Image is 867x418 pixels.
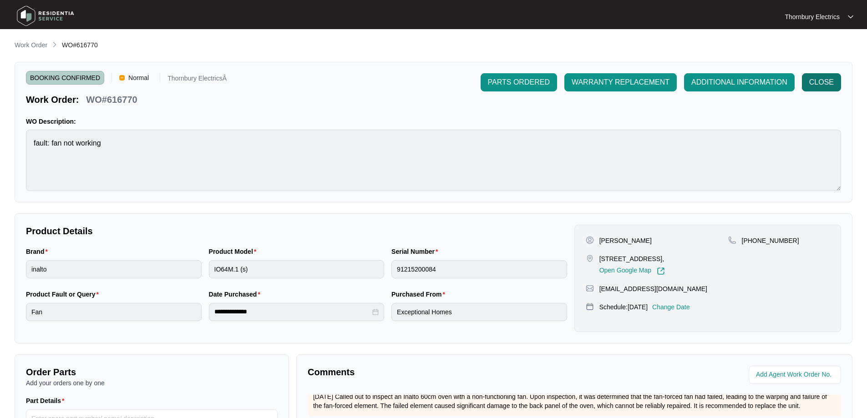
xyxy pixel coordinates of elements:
img: map-pin [586,302,594,311]
input: Add Agent Work Order No. [756,369,836,380]
p: Add your orders one by one [26,378,278,388]
textarea: fault: fan not working [26,130,841,191]
p: [DATE] Called out to inspect an Inalto 60cm oven with a non-functioning fan. Upon inspection, it ... [313,392,836,410]
a: Open Google Map [599,267,665,275]
input: Product Model [209,260,385,278]
p: Work Order: [26,93,79,106]
input: Purchased From [391,303,567,321]
p: Product Details [26,225,567,237]
img: chevron-right [51,41,58,48]
span: PARTS ORDERED [488,77,550,88]
img: dropdown arrow [848,15,853,19]
input: Date Purchased [214,307,371,317]
p: [PERSON_NAME] [599,236,652,245]
p: WO Description: [26,117,841,126]
p: Thornbury Electrics [785,12,840,21]
img: residentia service logo [14,2,77,30]
span: WARRANTY REPLACEMENT [572,77,669,88]
input: Brand [26,260,202,278]
button: CLOSE [802,73,841,91]
button: PARTS ORDERED [481,73,557,91]
p: Thornbury ElectricsÂ [167,75,227,85]
img: Link-External [657,267,665,275]
img: map-pin [586,254,594,262]
input: Serial Number [391,260,567,278]
span: ADDITIONAL INFORMATION [691,77,787,88]
button: ADDITIONAL INFORMATION [684,73,795,91]
p: Work Order [15,40,47,50]
p: Schedule: [DATE] [599,302,648,312]
img: Vercel Logo [119,75,125,81]
label: Serial Number [391,247,441,256]
p: [EMAIL_ADDRESS][DOMAIN_NAME] [599,284,707,293]
img: map-pin [728,236,736,244]
img: user-pin [586,236,594,244]
p: Change Date [652,302,690,312]
p: Comments [308,366,568,378]
label: Product Fault or Query [26,290,102,299]
span: BOOKING CONFIRMED [26,71,104,85]
span: CLOSE [809,77,834,88]
span: Normal [125,71,152,85]
p: [PHONE_NUMBER] [742,236,799,245]
p: [STREET_ADDRESS], [599,254,665,263]
label: Date Purchased [209,290,264,299]
span: WO#616770 [62,41,98,49]
input: Product Fault or Query [26,303,202,321]
p: Order Parts [26,366,278,378]
button: WARRANTY REPLACEMENT [564,73,677,91]
label: Purchased From [391,290,449,299]
label: Part Details [26,396,68,405]
img: map-pin [586,284,594,292]
a: Work Order [13,40,49,50]
label: Brand [26,247,51,256]
label: Product Model [209,247,260,256]
p: WO#616770 [86,93,137,106]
